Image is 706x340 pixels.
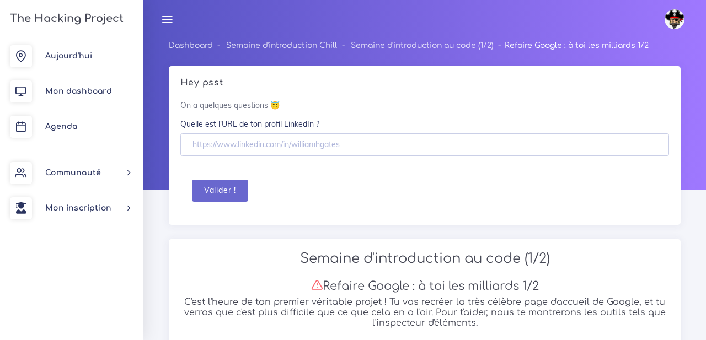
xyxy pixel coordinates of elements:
span: Communauté [45,169,101,177]
h2: Semaine d'introduction au code (1/2) [180,251,669,267]
span: Agenda [45,122,77,131]
a: Semaine d'introduction au code (1/2) [351,41,494,50]
input: https://www.linkedin.com/in/williamhgates [180,133,669,156]
li: Refaire Google : à toi les milliards 1/2 [494,39,649,52]
a: Semaine d'introduction Chill [226,41,337,50]
h3: The Hacking Project [7,13,124,25]
span: Aujourd'hui [45,52,92,60]
i: Attention : nous n'avons pas encore reçu ton projet aujourd'hui. N'oublie pas de le soumettre en ... [311,279,323,290]
h3: Refaire Google : à toi les milliards 1/2 [180,279,669,293]
span: Mon inscription [45,204,111,212]
label: Quelle est l'URL de ton profil LinkedIn ? [180,118,319,129]
p: On a quelques questions 😇 [180,100,669,111]
a: Dashboard [169,41,213,50]
h5: C'est l'heure de ton premier véritable projet ! Tu vas recréer la très célèbre page d'accueil de ... [180,297,669,328]
h5: Hey psst [180,78,669,88]
span: Mon dashboard [45,87,112,95]
img: avatar [665,9,684,29]
button: Valider ! [192,180,248,202]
